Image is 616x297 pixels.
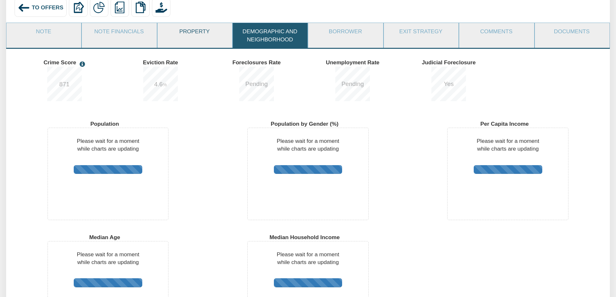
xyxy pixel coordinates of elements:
[156,2,167,13] img: purchase_offer.png
[310,56,402,67] label: Unemployment Rate
[271,245,345,272] div: Please wait for a moment while charts are updating
[233,23,307,48] a: Demographic and Neighborhood
[406,56,498,67] label: Judicial Foreclosure
[114,2,125,13] img: reports.png
[118,56,210,67] label: Eviction Rate
[135,2,146,13] img: copy.png
[32,4,63,11] span: To Offers
[471,131,545,158] div: Please wait for a moment while charts are updating
[15,230,201,241] label: Median Age
[72,2,84,13] img: export.svg
[15,117,201,128] label: Population
[93,2,105,13] img: partial.png
[214,56,306,67] label: Foreclosures Rate
[157,23,232,40] a: Property
[271,131,345,158] div: Please wait for a moment while charts are updating
[535,23,609,40] a: Documents
[82,23,156,40] a: Note Financials
[71,245,145,272] div: Please wait for a moment while charts are updating
[215,230,401,241] label: Median Household Income
[459,23,533,40] a: Comments
[18,2,30,14] img: back_arrow_left_icon.svg
[215,117,401,128] label: Population by Gender (%)
[71,131,145,158] div: Please wait for a moment while charts are updating
[44,59,76,66] span: Crime Score
[415,117,601,128] label: Per Capita Income
[308,23,382,40] a: Borrower
[6,23,81,40] a: Note
[384,23,458,40] a: Exit Strategy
